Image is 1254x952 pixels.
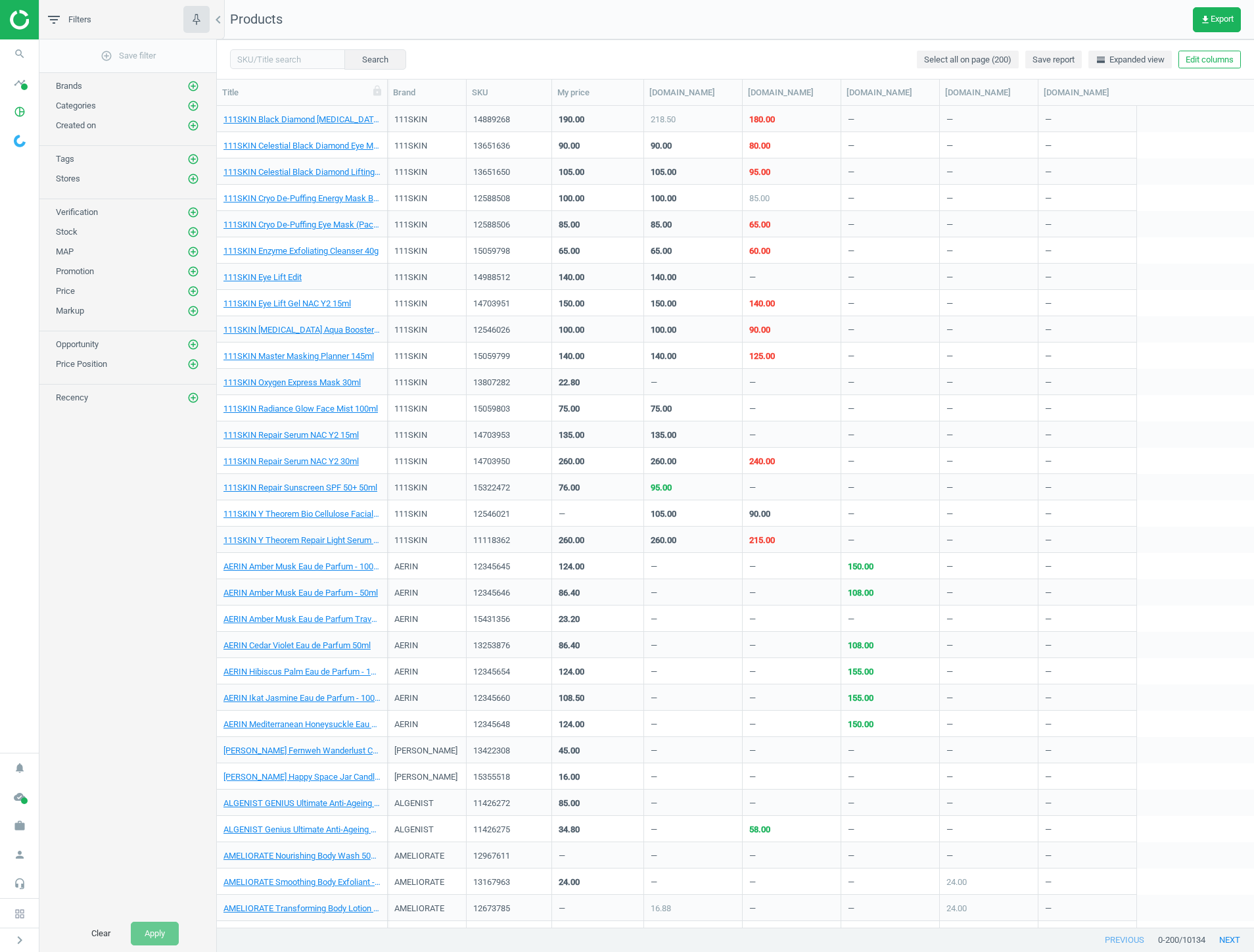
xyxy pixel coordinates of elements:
[223,719,381,730] a: AERIN Mediterranean Honeysuckle Eau de Parfum - 100ml
[749,587,756,604] div: —
[394,245,427,262] div: 111SKIN
[394,508,427,525] div: 111SKIN
[394,535,427,551] div: 111SKIN
[848,508,854,525] div: —
[749,640,756,656] div: —
[394,561,418,577] div: AERIN
[1045,613,1052,630] div: —
[749,561,756,577] div: —
[559,666,584,678] div: 124.00
[924,54,1011,66] span: Select all on page (200)
[473,587,545,599] div: 12345646
[651,245,672,257] div: 65.00
[223,876,381,888] a: AMELIORATE Smoothing Body Exfoliant - Supersize 300ml
[749,114,775,126] div: 180.00
[1025,51,1082,69] button: Save report
[210,12,226,28] i: chevron_left
[651,114,676,126] div: 218.50
[1045,324,1052,341] div: —
[848,114,854,130] div: —
[749,219,770,231] div: 65.00
[394,324,427,341] div: 111SKIN
[1200,14,1211,25] i: get_app
[1199,907,1231,939] iframe: Intercom live chat
[749,508,770,520] div: 90.00
[1045,587,1052,604] div: —
[222,87,382,99] div: Title
[559,324,584,336] div: 100.00
[848,245,854,262] div: —
[223,745,381,757] a: [PERSON_NAME] Fernweh Wanderlust Candle Gift Set
[7,755,32,780] i: notifications
[56,339,99,349] span: Opportunity
[559,193,584,204] div: 100.00
[559,692,584,704] div: 108.50
[223,403,378,415] a: 111SKIN Radiance Glow Face Mist 100ml
[223,903,381,915] a: AMELIORATE Transforming Body Lotion 200ml
[559,508,565,525] div: —
[46,12,62,28] i: filter_list
[223,508,381,520] a: 111SKIN Y Theorem Bio Cellulose Facial Mask Box
[749,482,756,498] div: —
[651,587,657,604] div: —
[394,482,427,498] div: 111SKIN
[559,166,584,178] div: 105.00
[473,298,545,310] div: 14703951
[394,219,427,235] div: 111SKIN
[946,613,953,630] div: —
[946,114,953,130] div: —
[473,272,545,283] div: 14988512
[223,429,359,441] a: 111SKIN Repair Serum NAC Y2 15ml
[946,508,953,525] div: —
[223,272,302,283] a: 111SKIN Eye Lift Edit
[187,226,199,238] i: add_circle_outline
[187,392,199,404] i: add_circle_outline
[56,227,78,237] span: Stock
[56,81,82,91] span: Brands
[848,666,873,678] div: 155.00
[1045,508,1052,525] div: —
[749,403,756,419] div: —
[651,535,676,546] div: 260.00
[473,403,545,415] div: 15059803
[559,350,584,362] div: 140.00
[187,246,199,258] i: add_circle_outline
[56,247,74,256] span: MAP
[56,393,88,402] span: Recency
[473,692,545,704] div: 12345660
[187,266,199,277] i: add_circle_outline
[1045,245,1052,262] div: —
[187,358,199,370] i: add_circle_outline
[101,50,156,62] span: Save filter
[651,219,672,231] div: 85.00
[223,350,374,362] a: 111SKIN Master Masking Planner 145ml
[223,666,381,678] a: AERIN Hibiscus Palm Eau de Parfum - 100ml
[749,666,756,682] div: —
[10,10,103,30] img: ajHJNr6hYgQAAAAASUVORK5CYII=
[848,692,873,704] div: 155.00
[848,219,854,235] div: —
[651,561,657,577] div: —
[946,561,953,577] div: —
[223,587,378,599] a: AERIN Amber Musk Eau de Parfum - 50ml
[473,640,545,652] div: 13253876
[1033,54,1075,66] span: Save report
[473,114,545,126] div: 14889268
[559,403,580,415] div: 75.00
[559,535,584,546] div: 260.00
[393,87,461,99] div: Brand
[187,358,200,371] button: add_circle_outline
[848,166,854,183] div: —
[394,456,427,472] div: 111SKIN
[559,219,580,231] div: 85.00
[473,377,545,389] div: 13807282
[749,350,775,362] div: 125.00
[749,272,756,288] div: —
[749,166,770,178] div: 95.00
[1200,14,1234,25] span: Export
[946,140,953,156] div: —
[1045,114,1052,130] div: —
[39,43,216,69] button: add_circle_outlineSave filter
[187,339,199,350] i: add_circle_outline
[473,508,545,520] div: 12546021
